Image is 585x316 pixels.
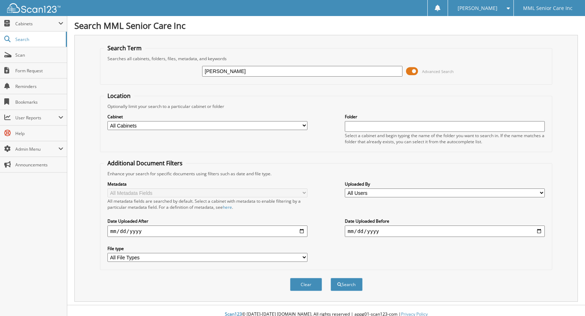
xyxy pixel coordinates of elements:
[104,56,549,62] div: Searches all cabinets, folders, files, metadata, and keywords
[107,114,307,120] label: Cabinet
[458,6,497,10] span: [PERSON_NAME]
[15,130,63,136] span: Help
[104,103,549,109] div: Optionally limit your search to a particular cabinet or folder
[15,21,58,27] span: Cabinets
[15,36,62,42] span: Search
[15,52,63,58] span: Scan
[345,226,545,237] input: end
[104,44,145,52] legend: Search Term
[107,245,307,252] label: File type
[15,68,63,74] span: Form Request
[7,3,60,13] img: scan123-logo-white.svg
[345,181,545,187] label: Uploaded By
[107,198,307,210] div: All metadata fields are searched by default. Select a cabinet with metadata to enable filtering b...
[107,226,307,237] input: start
[15,99,63,105] span: Bookmarks
[107,181,307,187] label: Metadata
[549,282,585,316] iframe: Chat Widget
[15,146,58,152] span: Admin Menu
[104,92,134,100] legend: Location
[104,159,186,167] legend: Additional Document Filters
[523,6,573,10] span: MML Senior Care Inc
[15,115,58,121] span: User Reports
[345,114,545,120] label: Folder
[345,133,545,145] div: Select a cabinet and begin typing the name of the folder you want to search in. If the name match...
[15,162,63,168] span: Announcements
[422,69,454,74] span: Advanced Search
[15,83,63,89] span: Reminders
[223,204,232,210] a: here
[104,171,549,177] div: Enhance your search for specific documents using filters such as date and file type.
[74,20,578,31] h1: Search MML Senior Care Inc
[107,218,307,224] label: Date Uploaded After
[290,278,322,291] button: Clear
[345,218,545,224] label: Date Uploaded Before
[331,278,363,291] button: Search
